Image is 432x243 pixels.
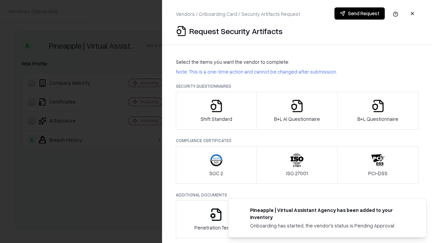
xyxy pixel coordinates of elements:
[256,146,338,184] button: ISO 27001
[237,207,245,215] img: trypineapple.com
[176,138,418,143] p: Compliance Certificates
[209,170,223,177] p: SOC 2
[368,170,387,177] p: PCI-DSS
[176,200,257,238] button: Penetration Testing
[176,146,257,184] button: SOC 2
[337,92,418,130] button: B+L Questionnaire
[250,222,410,229] div: Onboarding has started, the vendor's status is Pending Approval.
[176,192,418,198] p: Additional Documents
[194,224,238,231] p: Penetration Testing
[357,115,398,123] p: B+L Questionnaire
[176,68,418,75] p: Note: This is a one-time action and cannot be changed after submission.
[250,207,410,221] div: Pineapple | Virtual Assistant Agency has been added to your inventory
[200,115,232,123] p: Shift Standard
[189,26,282,36] p: Request Security Artifacts
[337,146,418,184] button: PCI-DSS
[176,10,300,18] p: Vendors / Onboarding Card / Security Artifacts Request
[176,58,418,65] p: Select the items you want the vendor to complete:
[274,115,320,123] p: B+L AI Questionnaire
[256,92,338,130] button: B+L AI Questionnaire
[286,170,308,177] p: ISO 27001
[176,83,418,89] p: Security Questionnaires
[176,92,257,130] button: Shift Standard
[334,7,385,20] button: Send Request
